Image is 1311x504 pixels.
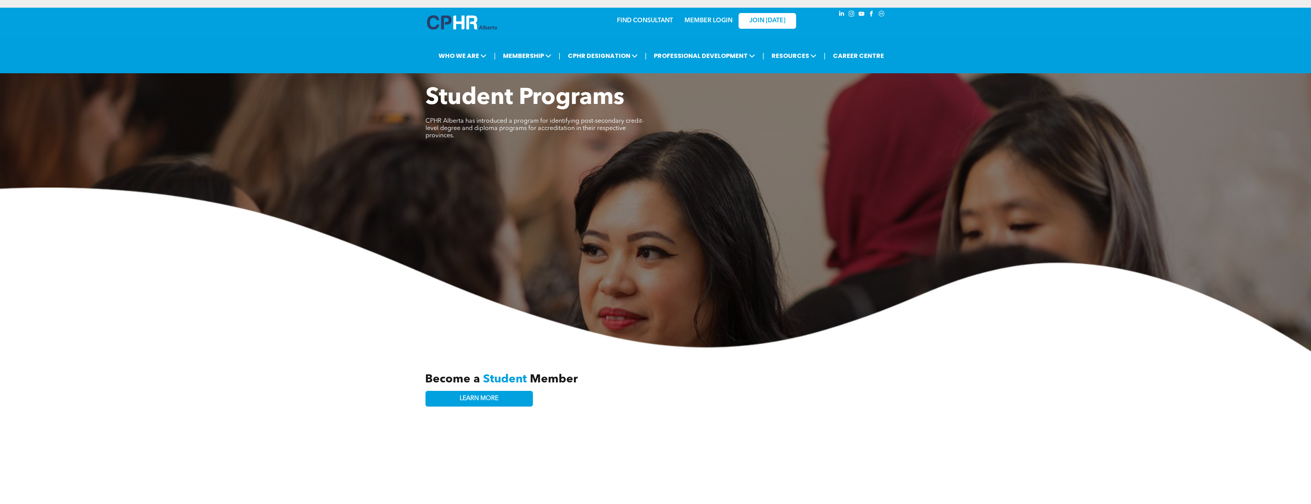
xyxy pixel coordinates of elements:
span: Student Programs [425,87,624,110]
a: youtube [858,10,866,20]
span: Become a [425,374,480,385]
li: | [559,48,561,64]
span: Student [483,374,527,385]
a: FIND CONSULTANT [617,18,673,24]
span: WHO WE ARE [436,49,489,63]
a: facebook [867,10,876,20]
span: Member [530,374,578,385]
li: | [824,48,826,64]
li: | [645,48,647,64]
li: | [494,48,496,64]
a: linkedin [838,10,846,20]
a: LEARN MORE [425,391,533,407]
span: RESOURCES [769,49,819,63]
a: Social network [877,10,886,20]
img: A blue and white logo for cp alberta [427,15,497,30]
span: JOIN [DATE] [749,17,785,25]
span: PROFESSIONAL DEVELOPMENT [651,49,757,63]
span: CPHR Alberta has introduced a program for identifying post-secondary credit-level degree and dipl... [425,118,644,139]
span: MEMBERSHIP [501,49,554,63]
a: CAREER CENTRE [831,49,886,63]
span: CPHR DESIGNATION [566,49,640,63]
li: | [762,48,764,64]
a: instagram [848,10,856,20]
span: LEARN MORE [460,395,498,402]
a: MEMBER LOGIN [684,18,732,24]
a: JOIN [DATE] [739,13,796,29]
